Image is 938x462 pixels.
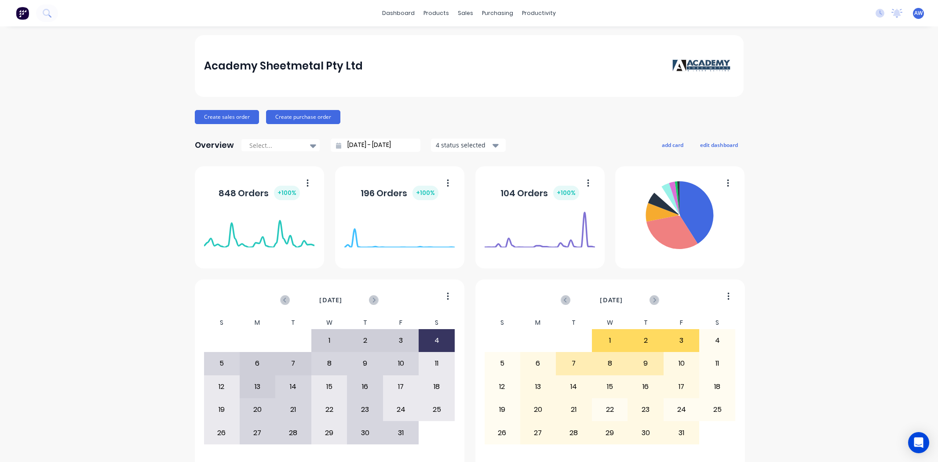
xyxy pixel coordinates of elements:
div: purchasing [478,7,518,20]
img: Factory [16,7,29,20]
div: T [628,316,664,329]
div: 16 [347,376,383,398]
div: 20 [240,399,275,421]
div: 1 [592,330,628,352]
div: productivity [518,7,560,20]
div: 31 [383,422,419,444]
div: M [520,316,556,329]
span: [DATE] [319,295,342,305]
div: sales [453,7,478,20]
div: products [419,7,453,20]
div: 29 [592,422,628,444]
div: 9 [347,352,383,374]
div: Overview [195,136,234,154]
div: 10 [383,352,419,374]
button: Create purchase order [266,110,340,124]
div: 23 [347,399,383,421]
div: 3 [383,330,419,352]
div: 24 [383,399,419,421]
div: T [556,316,592,329]
div: S [484,316,520,329]
button: add card [656,139,689,150]
div: 27 [521,422,556,444]
div: 28 [556,422,591,444]
div: 29 [312,422,347,444]
div: 16 [628,376,663,398]
div: 15 [592,376,628,398]
span: AW [914,9,923,17]
div: S [699,316,735,329]
div: 5 [204,352,239,374]
div: 17 [664,376,699,398]
div: 31 [664,422,699,444]
span: [DATE] [600,295,623,305]
div: + 100 % [553,186,579,200]
div: W [311,316,347,329]
div: 30 [347,422,383,444]
div: 104 Orders [500,186,579,200]
div: 19 [485,399,520,421]
div: S [204,316,240,329]
div: 30 [628,422,663,444]
div: 14 [276,376,311,398]
div: 21 [276,399,311,421]
div: 12 [485,376,520,398]
div: 196 Orders [361,186,438,200]
div: 17 [383,376,419,398]
div: 848 Orders [219,186,300,200]
div: 4 [419,330,454,352]
div: Open Intercom Messenger [908,432,929,453]
button: edit dashboard [694,139,744,150]
div: 5 [485,352,520,374]
div: 8 [312,352,347,374]
div: 13 [240,376,275,398]
div: 10 [664,352,699,374]
div: 20 [521,399,556,421]
div: 6 [240,352,275,374]
div: 21 [556,399,591,421]
button: 4 status selected [431,139,506,152]
button: Create sales order [195,110,259,124]
div: 4 status selected [436,140,491,150]
div: 2 [628,330,663,352]
div: 11 [700,352,735,374]
div: 26 [204,422,239,444]
div: 19 [204,399,239,421]
div: 6 [521,352,556,374]
div: 12 [204,376,239,398]
div: F [664,316,700,329]
div: Academy Sheetmetal Pty Ltd [204,57,363,75]
div: + 100 % [274,186,300,200]
div: 8 [592,352,628,374]
div: T [275,316,311,329]
div: 23 [628,399,663,421]
div: 7 [276,352,311,374]
a: dashboard [378,7,419,20]
div: 11 [419,352,454,374]
div: T [347,316,383,329]
div: 1 [312,330,347,352]
div: 14 [556,376,591,398]
div: 25 [700,399,735,421]
div: W [592,316,628,329]
div: 7 [556,352,591,374]
div: S [419,316,455,329]
div: 25 [419,399,454,421]
div: M [240,316,276,329]
div: 18 [419,376,454,398]
div: 15 [312,376,347,398]
div: 9 [628,352,663,374]
div: 4 [700,330,735,352]
div: 2 [347,330,383,352]
div: 18 [700,376,735,398]
div: 28 [276,422,311,444]
img: Academy Sheetmetal Pty Ltd [672,59,734,73]
div: 3 [664,330,699,352]
div: 27 [240,422,275,444]
div: 22 [312,399,347,421]
div: 24 [664,399,699,421]
div: 26 [485,422,520,444]
div: F [383,316,419,329]
div: 22 [592,399,628,421]
div: 13 [521,376,556,398]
